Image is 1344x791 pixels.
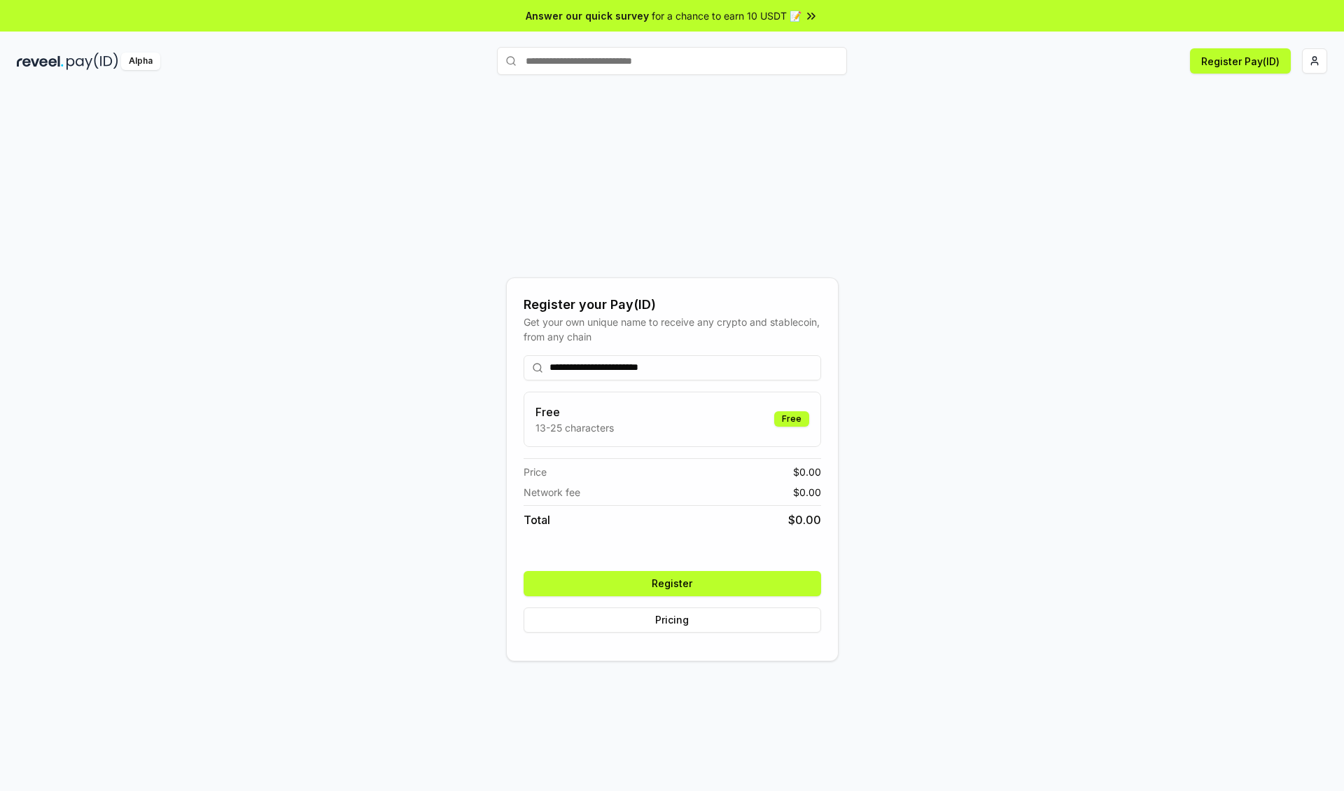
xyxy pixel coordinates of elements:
[17,53,64,70] img: reveel_dark
[535,404,614,420] h3: Free
[788,511,821,528] span: $ 0.00
[524,315,821,344] div: Get your own unique name to receive any crypto and stablecoin, from any chain
[793,485,821,500] span: $ 0.00
[526,8,649,23] span: Answer our quick survey
[793,465,821,479] span: $ 0.00
[535,420,614,435] p: 13-25 characters
[524,607,821,633] button: Pricing
[524,465,547,479] span: Price
[524,511,550,528] span: Total
[524,295,821,315] div: Register your Pay(ID)
[121,53,160,70] div: Alpha
[66,53,118,70] img: pay_id
[774,411,809,427] div: Free
[1190,48,1291,74] button: Register Pay(ID)
[524,485,580,500] span: Network fee
[524,571,821,596] button: Register
[652,8,801,23] span: for a chance to earn 10 USDT 📝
